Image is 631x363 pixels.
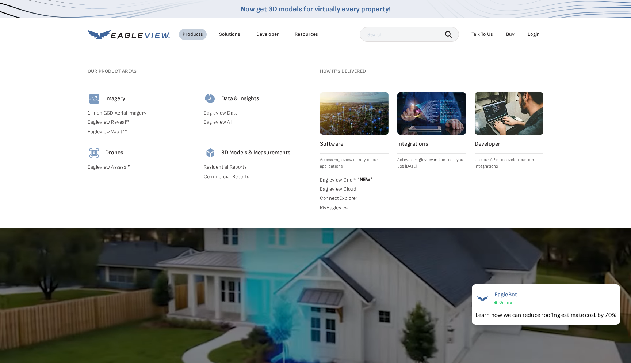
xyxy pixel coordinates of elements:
[88,110,195,116] a: 1-Inch GSD Aerial Imagery
[475,310,616,319] div: Learn how we can reduce roofing estimate cost by 70%
[204,146,217,160] img: 3d-models-icon.svg
[320,195,389,202] a: ConnectExplorer
[475,92,543,170] a: Developer Use our APIs to develop custom integrations.
[499,300,512,305] span: Online
[320,157,389,170] p: Access Eagleview on any of our applications.
[320,205,389,211] a: MyEagleview
[356,176,372,183] span: NEW
[88,128,195,135] a: Eagleview Vault™
[88,164,195,171] a: Eagleview Assess™
[204,119,311,126] a: Eagleview AI
[256,31,279,38] a: Developer
[320,176,389,183] a: Eagleview One™ *NEW*
[397,92,466,135] img: integrations.webp
[88,119,195,126] a: Eagleview Reveal®
[397,92,466,170] a: Integrations Activate Eagleview in the tools you use [DATE].
[397,157,466,170] p: Activate Eagleview in the tools you use [DATE].
[320,68,543,75] h3: How it's Delivered
[295,31,318,38] div: Resources
[204,164,311,171] a: Residential Reports
[221,149,290,157] h4: 3D Models & Measurements
[397,141,466,148] h4: Integrations
[320,141,389,148] h4: Software
[506,31,515,38] a: Buy
[88,68,311,75] h3: Our Product Areas
[475,92,543,135] img: developer.webp
[105,95,125,102] h4: Imagery
[494,291,517,298] span: EagleBot
[183,31,203,38] div: Products
[475,157,543,170] p: Use our APIs to develop custom integrations.
[241,5,391,14] a: Now get 3D models for virtually every property!
[204,92,217,105] img: data-icon.svg
[105,149,123,157] h4: Drones
[471,31,493,38] div: Talk To Us
[528,31,540,38] div: Login
[475,141,543,148] h4: Developer
[204,173,311,180] a: Commercial Reports
[88,146,101,160] img: drones-icon.svg
[320,92,389,135] img: software.webp
[320,186,389,192] a: Eagleview Cloud
[221,95,259,102] h4: Data & Insights
[360,27,459,42] input: Search
[88,92,101,105] img: imagery-icon.svg
[219,31,240,38] div: Solutions
[475,291,490,306] img: EagleBot
[204,110,311,116] a: Eagleview Data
